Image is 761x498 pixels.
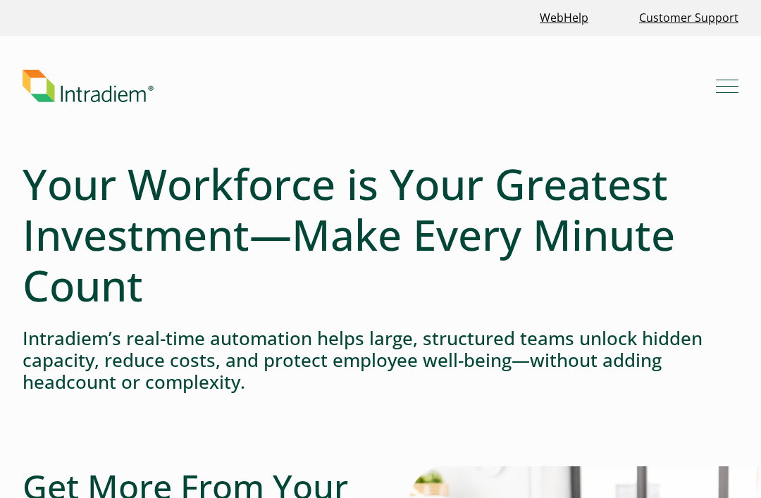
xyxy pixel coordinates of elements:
[716,75,738,97] button: Mobile Navigation Button
[633,3,744,33] a: Customer Support
[23,70,154,102] img: Intradiem
[23,70,716,102] a: Link to homepage of Intradiem
[23,158,738,311] h1: Your Workforce is Your Greatest Investment—Make Every Minute Count
[534,3,594,33] a: Link opens in a new window
[23,328,738,394] h4: Intradiem’s real-time automation helps large, structured teams unlock hidden capacity, reduce cos...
